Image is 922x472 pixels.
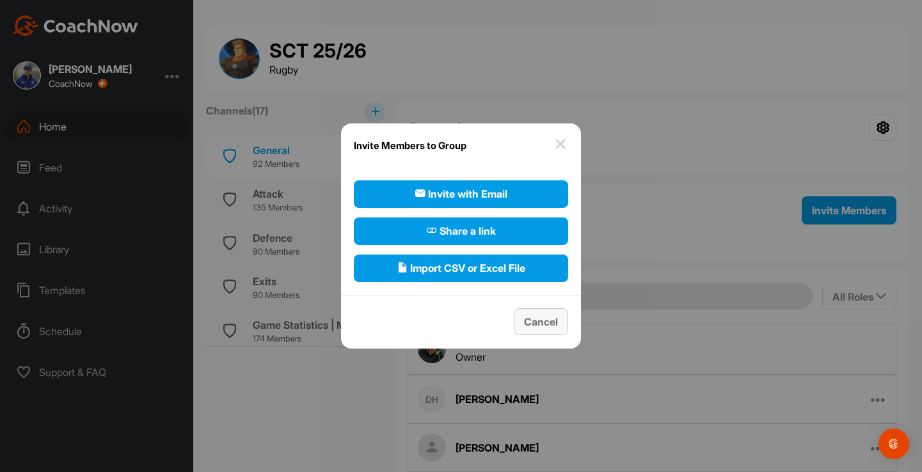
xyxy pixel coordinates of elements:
[354,180,568,208] button: Invite with Email
[354,136,466,155] h1: Invite Members to Group
[553,136,568,152] img: close
[514,308,568,336] button: Cancel
[878,429,909,459] div: Open Intercom Messenger
[354,217,568,245] button: Share a link
[427,223,496,239] span: Share a link
[354,255,568,282] button: Import CSV or Excel File
[397,260,525,276] span: Import CSV or Excel File
[524,315,558,328] span: Cancel
[415,186,507,201] span: Invite with Email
